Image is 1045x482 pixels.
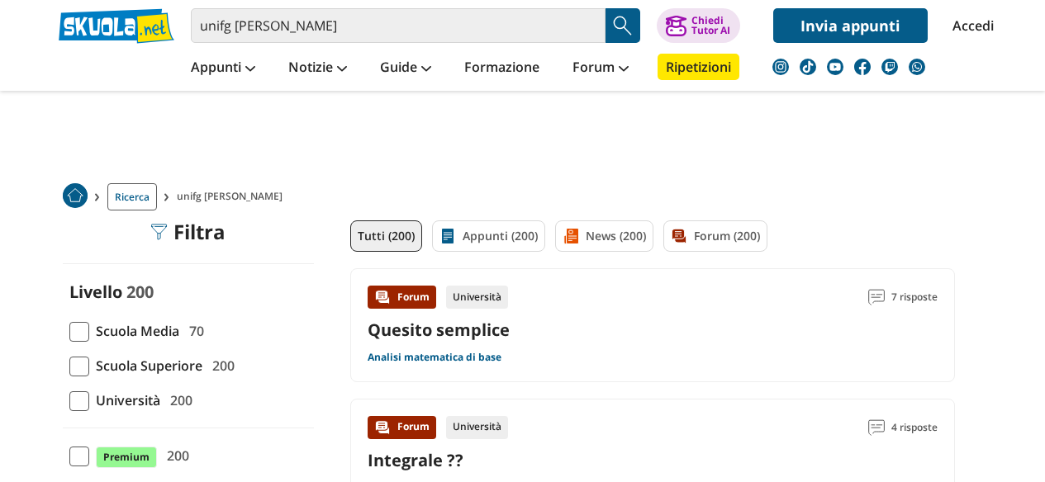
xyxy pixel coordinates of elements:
span: 70 [183,320,204,342]
span: 4 risposte [891,416,938,439]
a: Accedi [952,8,987,43]
span: Premium [96,447,157,468]
span: Scuola Superiore [89,355,202,376]
img: Commenti lettura [868,419,885,436]
span: 200 [126,281,154,303]
span: unifg [PERSON_NAME] [177,183,289,210]
a: Invia appunti [773,8,928,43]
div: Università [446,286,508,309]
a: Forum [568,54,633,83]
img: Forum contenuto [374,289,391,305]
img: Appunti filtro contenuto [439,228,456,244]
a: Tutti (200) [350,220,422,252]
div: Chiedi Tutor AI [691,16,730,35]
img: Commenti lettura [868,289,885,305]
a: Integrale ?? [368,449,463,471]
div: Università [446,416,508,439]
a: Appunti (200) [432,220,545,252]
a: Analisi matematica di base [368,351,501,364]
input: Cerca appunti, riassunti o versioni [191,8,606,43]
a: Ricerca [107,183,157,210]
img: Filtra filtri mobile [150,224,167,240]
div: Forum [368,416,436,439]
span: Scuola Media [89,320,179,342]
span: 200 [206,355,235,376]
a: Formazione [460,54,544,83]
img: Home [63,183,88,208]
label: Livello [69,281,122,303]
a: Ripetizioni [658,54,739,80]
a: Quesito semplice [368,319,510,341]
img: facebook [854,59,871,75]
img: instagram [772,59,789,75]
img: News filtro contenuto [563,228,579,244]
div: Forum [368,286,436,309]
a: Guide [376,54,435,83]
button: Search Button [606,8,640,43]
span: 7 risposte [891,286,938,309]
img: Forum contenuto [374,419,391,436]
button: ChiediTutor AI [657,8,740,43]
span: 200 [160,445,189,466]
a: Forum (200) [663,220,767,252]
a: News (200) [555,220,653,252]
img: youtube [827,59,843,75]
img: tiktok [800,59,816,75]
img: Forum filtro contenuto [671,228,687,244]
img: Cerca appunti, riassunti o versioni [610,13,635,38]
img: WhatsApp [909,59,925,75]
a: Notizie [284,54,351,83]
span: Università [89,390,160,411]
img: twitch [881,59,898,75]
a: Appunti [187,54,259,83]
span: 200 [164,390,192,411]
a: Home [63,183,88,210]
div: Filtra [150,220,226,243]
